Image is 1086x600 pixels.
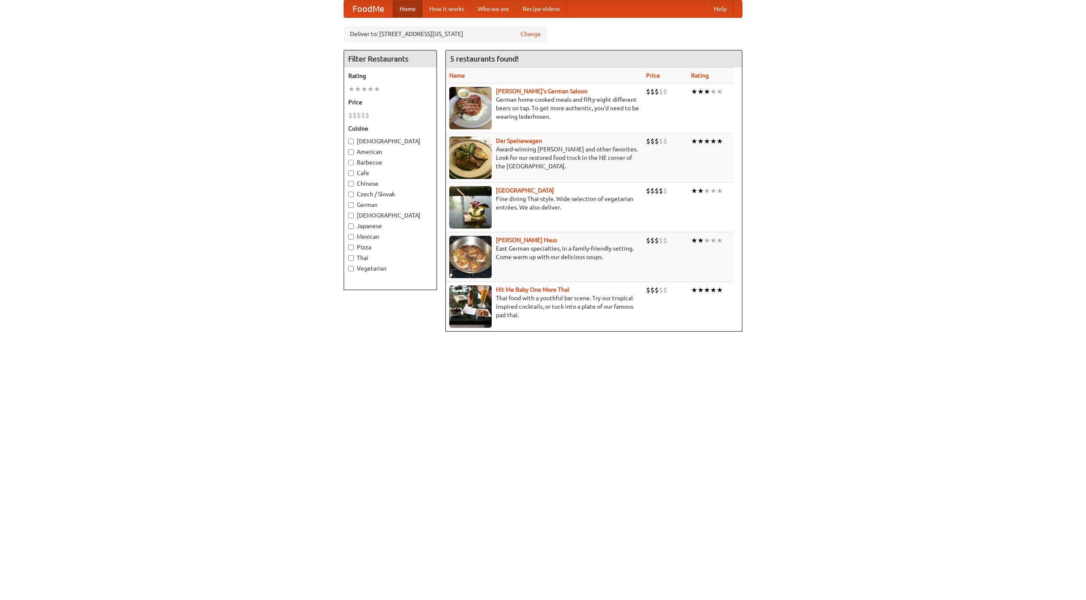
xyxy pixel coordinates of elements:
ng-pluralize: 5 restaurants found! [450,55,519,63]
input: Vegetarian [348,266,354,271]
li: $ [650,186,655,195]
li: $ [650,236,655,245]
label: Pizza [348,243,432,251]
li: ★ [704,186,710,195]
label: Japanese [348,222,432,230]
img: kohlhaus.jpg [449,236,492,278]
li: ★ [361,84,367,94]
li: $ [655,285,659,295]
img: speisewagen.jpg [449,137,492,179]
a: Recipe videos [516,0,567,17]
input: Pizza [348,245,354,250]
li: ★ [691,236,697,245]
a: Rating [691,72,709,79]
img: babythai.jpg [449,285,492,328]
li: $ [659,87,663,96]
label: [DEMOGRAPHIC_DATA] [348,211,432,220]
label: Czech / Slovak [348,190,432,198]
li: $ [361,111,365,120]
p: German home-cooked meals and fifty-eight different beers on tap. To get more authentic, you'd nee... [449,95,639,121]
li: ★ [717,285,723,295]
input: Barbecue [348,160,354,165]
label: Mexican [348,232,432,241]
li: ★ [704,87,710,96]
a: Hit Me Baby One More Thai [496,286,569,293]
h5: Price [348,98,432,106]
li: ★ [367,84,374,94]
li: ★ [704,285,710,295]
li: ★ [374,84,380,94]
label: American [348,148,432,156]
input: [DEMOGRAPHIC_DATA] [348,139,354,144]
a: Der Speisewagen [496,137,542,144]
li: $ [357,111,361,120]
label: Chinese [348,179,432,188]
li: ★ [710,186,717,195]
label: Cafe [348,169,432,177]
li: $ [663,186,667,195]
li: $ [659,137,663,146]
li: $ [646,186,650,195]
li: ★ [717,137,723,146]
h4: Filter Restaurants [344,50,437,67]
li: $ [365,111,369,120]
li: $ [353,111,357,120]
li: $ [348,111,353,120]
input: American [348,149,354,155]
a: FoodMe [344,0,393,17]
li: ★ [691,87,697,96]
input: Mexican [348,234,354,240]
li: $ [650,137,655,146]
li: ★ [697,137,704,146]
label: Thai [348,254,432,262]
li: ★ [691,137,697,146]
h5: Rating [348,72,432,80]
a: [GEOGRAPHIC_DATA] [496,187,554,194]
input: Cafe [348,170,354,176]
img: esthers.jpg [449,87,492,129]
li: $ [646,87,650,96]
li: $ [663,285,667,295]
li: ★ [697,285,704,295]
li: ★ [697,236,704,245]
div: Deliver to: [STREET_ADDRESS][US_STATE] [344,26,547,42]
p: East German specialties, in a family-friendly setting. Come warm up with our delicious soups. [449,244,639,261]
li: ★ [697,87,704,96]
li: $ [663,87,667,96]
li: ★ [704,137,710,146]
li: $ [650,87,655,96]
li: $ [659,285,663,295]
p: Award-winning [PERSON_NAME] and other favorites. Look for our restored food truck in the NE corne... [449,145,639,170]
a: How it works [423,0,471,17]
li: ★ [710,87,717,96]
h5: Cuisine [348,124,432,133]
li: $ [646,236,650,245]
img: satay.jpg [449,186,492,229]
a: Home [393,0,423,17]
li: ★ [710,236,717,245]
li: ★ [717,87,723,96]
p: Fine dining Thai-style. Wide selection of vegetarian entrées. We also deliver. [449,195,639,212]
input: Czech / Slovak [348,192,354,197]
a: Who we are [471,0,516,17]
li: $ [646,285,650,295]
li: ★ [355,84,361,94]
li: ★ [710,137,717,146]
input: Chinese [348,181,354,187]
b: [PERSON_NAME]'s German Saloon [496,88,588,95]
li: ★ [710,285,717,295]
li: ★ [717,186,723,195]
label: German [348,201,432,209]
li: $ [663,137,667,146]
li: ★ [717,236,723,245]
a: Price [646,72,660,79]
a: [PERSON_NAME] Haus [496,237,557,243]
li: $ [655,137,659,146]
label: [DEMOGRAPHIC_DATA] [348,137,432,145]
li: $ [659,186,663,195]
p: Thai food with a youthful bar scene. Try our tropical inspired cocktails, or tuck into a plate of... [449,294,639,319]
li: $ [659,236,663,245]
li: ★ [691,285,697,295]
input: [DEMOGRAPHIC_DATA] [348,213,354,218]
